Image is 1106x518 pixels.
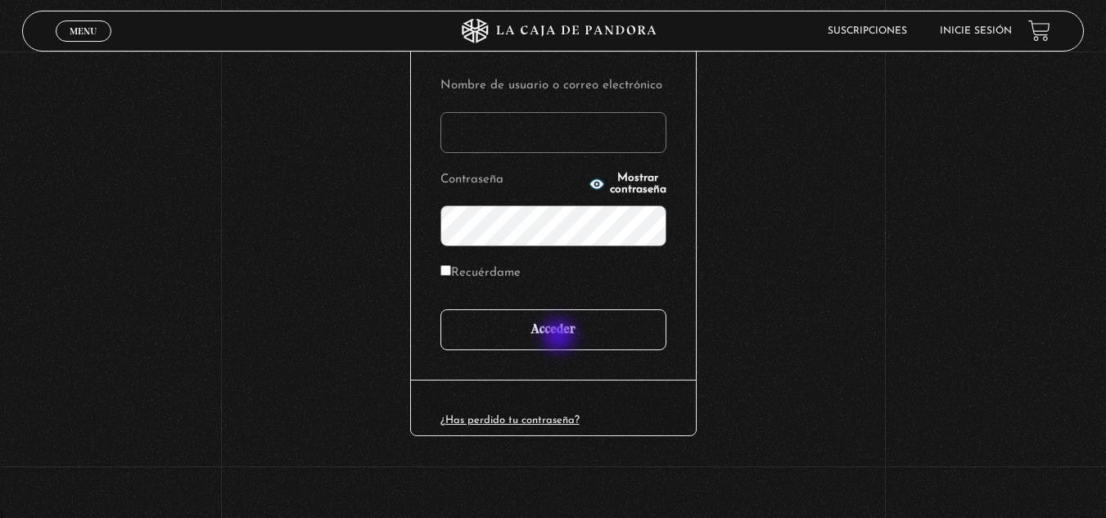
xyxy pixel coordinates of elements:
label: Contraseña [440,168,584,193]
label: Recuérdame [440,261,521,286]
span: Mostrar contraseña [610,173,666,196]
a: View your shopping cart [1028,20,1050,42]
a: Inicie sesión [940,26,1012,36]
button: Mostrar contraseña [589,173,666,196]
label: Nombre de usuario o correo electrónico [440,74,666,99]
span: Cerrar [64,39,102,51]
input: Acceder [440,309,666,350]
span: Menu [70,26,97,36]
a: ¿Has perdido tu contraseña? [440,415,580,426]
input: Recuérdame [440,265,451,276]
a: Suscripciones [828,26,907,36]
